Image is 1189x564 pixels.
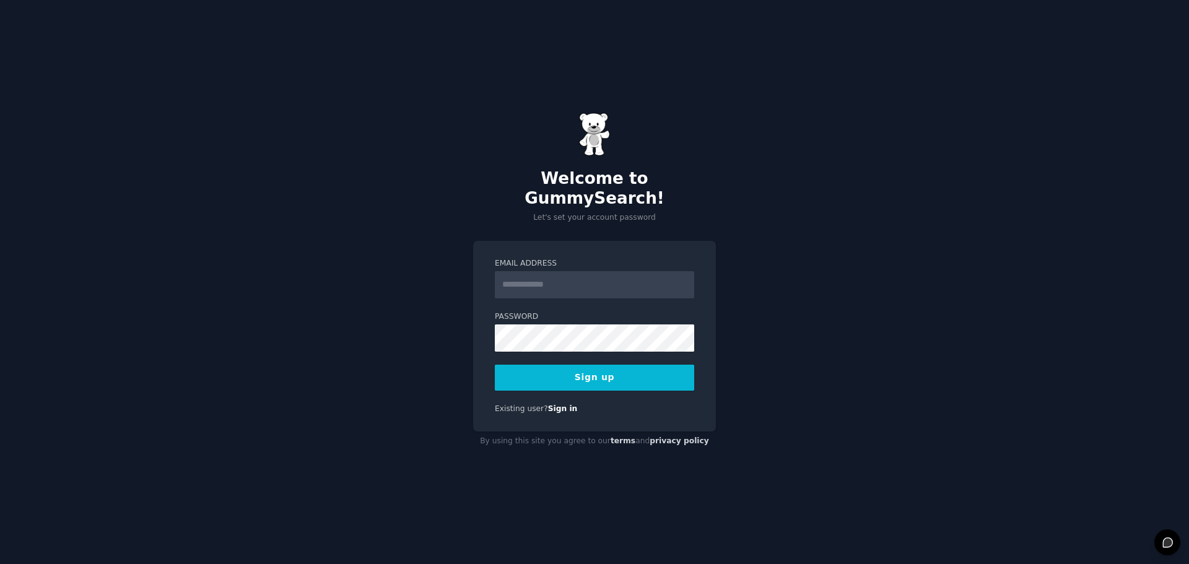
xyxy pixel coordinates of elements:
[650,436,709,445] a: privacy policy
[473,212,716,223] p: Let's set your account password
[495,404,548,413] span: Existing user?
[473,169,716,208] h2: Welcome to GummySearch!
[548,404,578,413] a: Sign in
[473,432,716,451] div: By using this site you agree to our and
[579,113,610,156] img: Gummy Bear
[495,258,694,269] label: Email Address
[495,311,694,323] label: Password
[495,365,694,391] button: Sign up
[611,436,635,445] a: terms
